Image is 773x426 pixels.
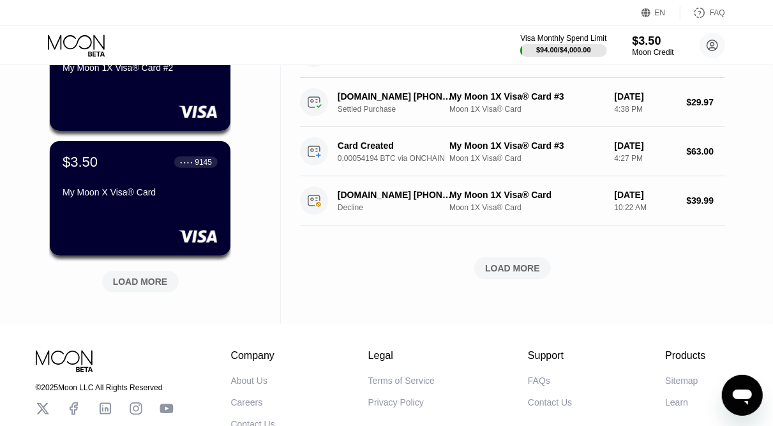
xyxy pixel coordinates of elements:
[449,190,604,200] div: My Moon 1X Visa® Card
[368,376,435,386] div: Terms of Service
[338,203,463,212] div: Decline
[520,34,606,43] div: Visa Monthly Spend Limit
[449,141,604,151] div: My Moon 1X Visa® Card #3
[528,350,572,361] div: Support
[231,397,263,407] div: Careers
[368,397,424,407] div: Privacy Policy
[686,97,725,107] div: $29.97
[655,8,666,17] div: EN
[686,146,725,156] div: $63.00
[686,195,725,206] div: $39.99
[63,187,218,197] div: My Moon X Visa® Card
[633,34,674,48] div: $3.50
[63,63,218,73] div: My Moon 1X Visa® Card #2
[614,141,676,151] div: [DATE]
[449,91,604,102] div: My Moon 1X Visa® Card #3
[614,190,676,200] div: [DATE]
[231,350,275,361] div: Company
[665,397,688,407] div: Learn
[722,375,763,416] iframe: Button to launch messaging window
[449,105,604,114] div: Moon 1X Visa® Card
[36,383,174,392] div: © 2025 Moon LLC All Rights Reserved
[300,127,725,176] div: Card Created0.00054194 BTC via ONCHAINMy Moon 1X Visa® Card #3Moon 1X Visa® Card[DATE]4:27 PM$63.00
[680,6,725,19] div: FAQ
[300,78,725,127] div: [DOMAIN_NAME] [PHONE_NUMBER] USSettled PurchaseMy Moon 1X Visa® Card #3Moon 1X Visa® Card[DATE]4:...
[528,397,572,407] div: Contact Us
[368,350,435,361] div: Legal
[536,46,591,54] div: $94.00 / $4,000.00
[50,17,230,131] div: $45.25● ● ● ●8184My Moon 1X Visa® Card #2
[614,154,676,163] div: 4:27 PM
[614,105,676,114] div: 4:38 PM
[338,105,463,114] div: Settled Purchase
[528,376,550,386] div: FAQs
[665,376,698,386] div: Sitemap
[449,154,604,163] div: Moon 1X Visa® Card
[633,34,674,57] div: $3.50Moon Credit
[300,176,725,225] div: [DOMAIN_NAME] [PHONE_NUMBER] [PHONE_NUMBER] USDeclineMy Moon 1X Visa® CardMoon 1X Visa® Card[DATE...
[113,276,168,287] div: LOAD MORE
[520,34,606,57] div: Visa Monthly Spend Limit$94.00/$4,000.00
[338,154,463,163] div: 0.00054194 BTC via ONCHAIN
[642,6,680,19] div: EN
[338,141,454,151] div: Card Created
[633,48,674,57] div: Moon Credit
[93,266,188,293] div: LOAD MORE
[614,91,676,102] div: [DATE]
[665,350,705,361] div: Products
[195,158,212,167] div: 9145
[338,190,454,200] div: [DOMAIN_NAME] [PHONE_NUMBER] [PHONE_NUMBER] US
[300,257,725,279] div: LOAD MORE
[50,141,230,255] div: $3.50● ● ● ●9145My Moon X Visa® Card
[231,376,268,386] div: About Us
[485,262,540,274] div: LOAD MORE
[180,160,193,164] div: ● ● ● ●
[614,203,676,212] div: 10:22 AM
[710,8,725,17] div: FAQ
[449,203,604,212] div: Moon 1X Visa® Card
[63,154,98,171] div: $3.50
[338,91,454,102] div: [DOMAIN_NAME] [PHONE_NUMBER] US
